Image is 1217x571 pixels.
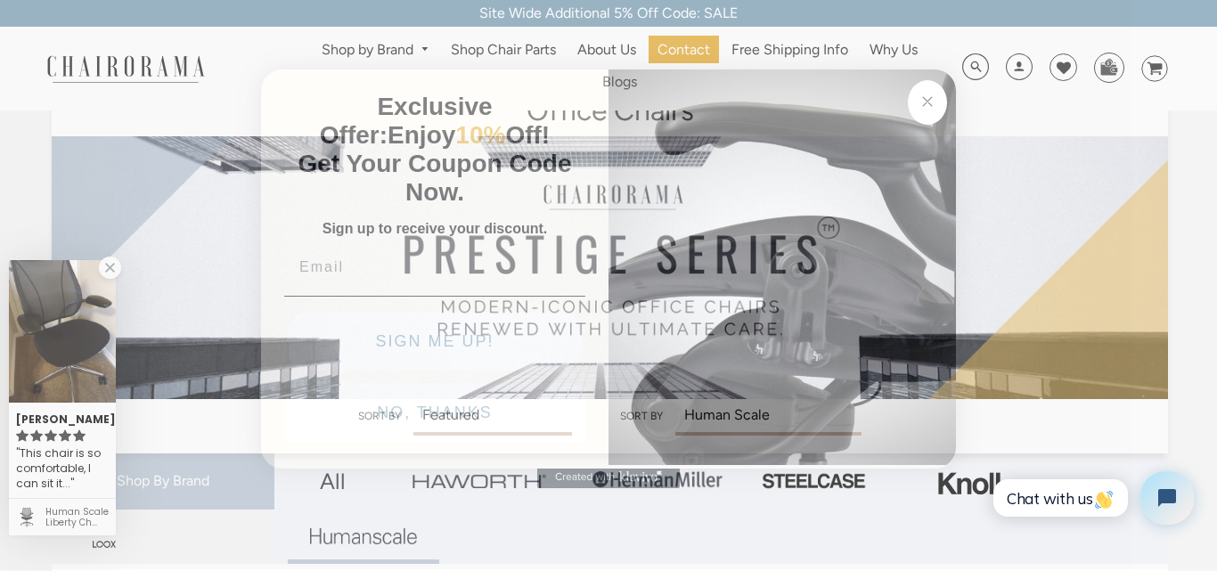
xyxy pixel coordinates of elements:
button: NO, THANKS [284,383,585,442]
a: Created with Klaviyo - opens in a new tab [537,467,680,488]
button: SIGN ME UP! [288,312,582,371]
iframe: Tidio Chat [974,456,1209,540]
img: underline [284,296,585,297]
button: Close dialog [908,80,947,125]
span: Exclusive Offer: [320,93,493,149]
span: Get Your Coupon Code Now. [298,150,572,206]
img: 92d77583-a095-41f6-84e7-858462e0427a.jpeg [608,66,956,465]
span: 10% [455,121,505,149]
span: Enjoy Off! [388,121,550,149]
span: Sign up to receive your discount. [323,221,547,236]
input: Email [284,249,585,285]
